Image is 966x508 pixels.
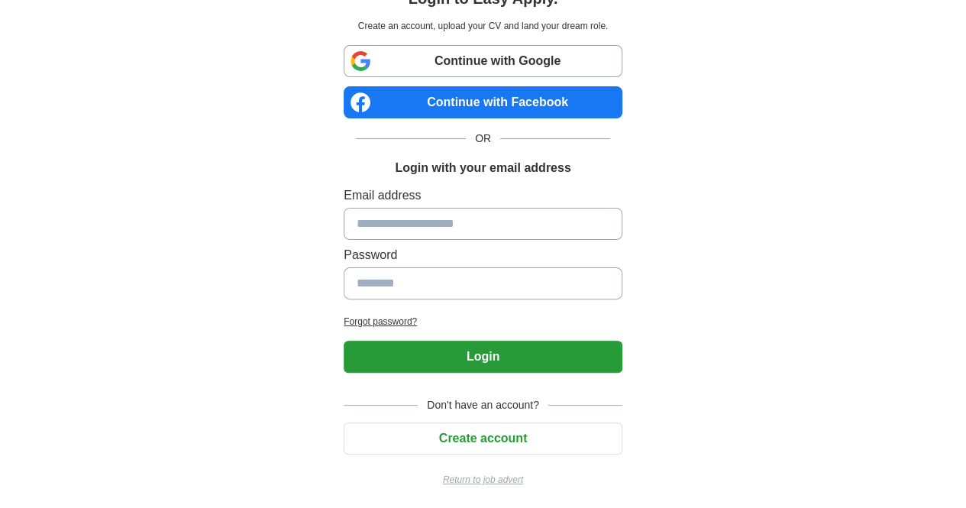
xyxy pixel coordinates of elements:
span: Don't have an account? [418,397,548,413]
a: Return to job advert [344,473,622,487]
button: Create account [344,422,622,455]
a: Continue with Google [344,45,622,77]
label: Email address [344,186,622,205]
button: Login [344,341,622,373]
label: Password [344,246,622,264]
h1: Login with your email address [395,159,570,177]
a: Forgot password? [344,315,622,328]
a: Continue with Facebook [344,86,622,118]
a: Create account [344,432,622,445]
span: OR [466,131,500,147]
p: Create an account, upload your CV and land your dream role. [347,19,619,33]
